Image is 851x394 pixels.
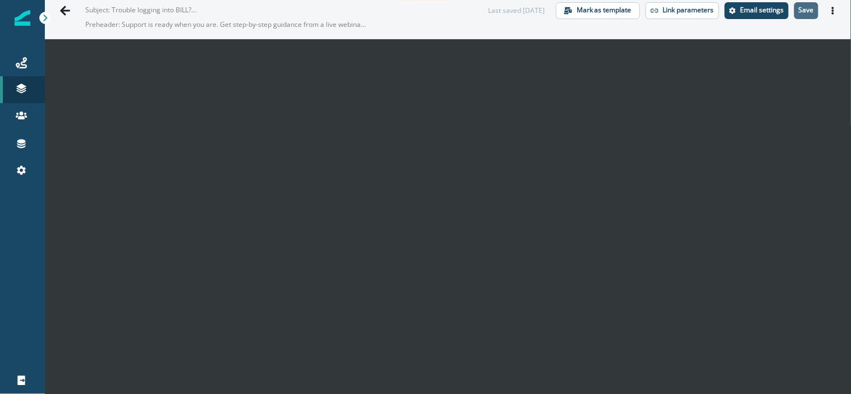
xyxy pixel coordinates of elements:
div: Last saved [DATE] [488,6,545,16]
button: Mark as template [556,2,640,19]
p: Mark as template [577,6,632,14]
button: Link parameters [646,2,719,19]
p: Email settings [740,6,784,14]
p: Subject: Trouble logging into BILL? Get help now. [85,1,197,15]
p: Preheader: Support is ready when you are. Get step-by-step guidance from a live webinar or email ... [85,15,366,34]
p: Link parameters [663,6,714,14]
button: Actions [824,2,842,19]
img: Inflection [15,10,30,26]
button: Settings [725,2,789,19]
p: Save [799,6,814,14]
button: Save [794,2,818,19]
